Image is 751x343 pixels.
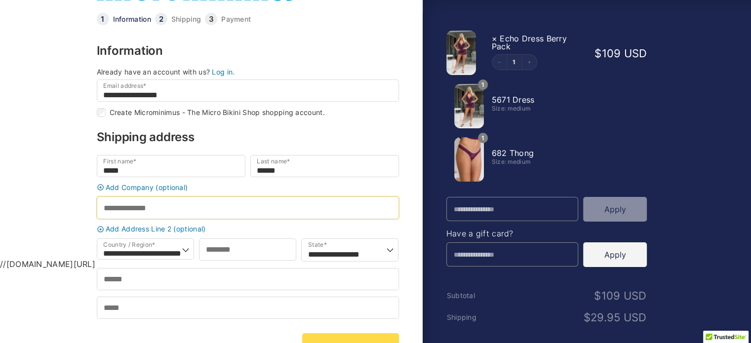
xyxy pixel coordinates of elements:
[492,95,535,105] span: 5671 Dress
[97,68,210,76] span: Already have an account with us?
[478,79,488,90] span: 1
[221,16,251,23] a: Payment
[492,55,507,70] button: Decrement
[446,229,647,237] h4: Have a gift card?
[492,106,585,112] div: Size: medium
[94,226,401,233] a: Add Address Line 2 (optional)
[594,289,646,302] bdi: 109 USD
[212,68,235,76] a: Log in.
[113,16,151,23] a: Information
[110,109,325,116] label: Create Microminimus - The Micro Bikini Shop shopping account.
[97,45,399,57] h3: Information
[97,131,399,143] h3: Shipping address
[522,55,537,70] button: Increment
[594,289,601,302] span: $
[492,34,497,43] a: Remove this item
[583,311,646,324] bdi: 29.95 USD
[446,292,514,300] th: Subtotal
[492,34,567,51] span: Echo Dress Berry Pack
[94,184,401,191] a: Add Company (optional)
[446,31,476,75] img: Echo Berry 5671 Dress 682 Thong 02
[492,148,534,158] span: 682 Thong
[478,133,488,143] span: 1
[594,47,601,60] span: $
[583,242,647,267] button: Apply
[594,47,647,60] bdi: 109 USD
[583,197,647,222] button: Apply
[507,59,522,65] a: Edit
[583,311,590,324] span: $
[492,159,585,165] div: Size: medium
[171,16,201,23] a: Shipping
[446,313,514,321] th: Shipping
[454,137,484,182] img: Echo Berry 682 Thong 01
[454,84,484,128] img: Echo Berry 5671 Dress 682 Thong 02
